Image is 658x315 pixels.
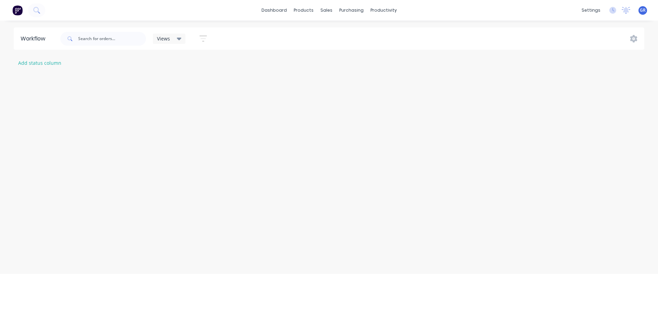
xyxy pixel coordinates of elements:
[258,5,290,15] a: dashboard
[21,35,49,43] div: Workflow
[317,5,336,15] div: sales
[578,5,604,15] div: settings
[290,5,317,15] div: products
[336,5,367,15] div: purchasing
[367,5,400,15] div: productivity
[15,58,65,68] button: Add status column
[640,7,646,13] span: GR
[12,5,23,15] img: Factory
[157,35,170,42] span: Views
[78,32,146,46] input: Search for orders...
